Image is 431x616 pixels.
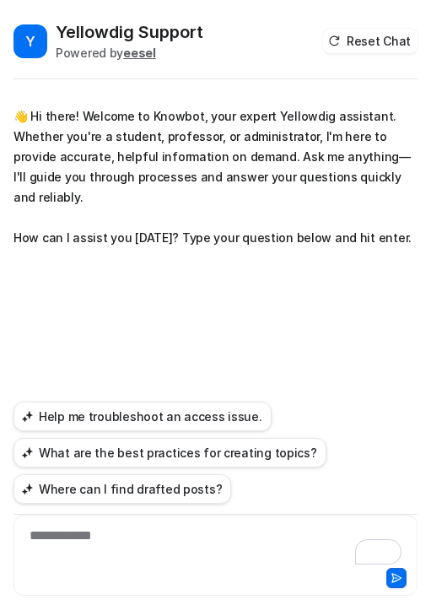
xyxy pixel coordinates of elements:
div: To enrich screen reader interactions, please activate Accessibility in Grammarly extension settings [18,526,413,565]
button: Reset Chat [323,29,418,53]
div: Powered by [56,44,203,62]
span: Y [13,24,47,58]
button: Help me troubleshoot an access issue. [13,402,272,431]
b: eesel [123,46,156,60]
h2: Yellowdig Support [56,20,203,44]
p: 👋 Hi there! Welcome to Knowbot, your expert Yellowdig assistant. Whether you're a student, profes... [13,106,418,248]
button: Where can I find drafted posts? [13,474,231,504]
button: What are the best practices for creating topics? [13,438,326,467]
